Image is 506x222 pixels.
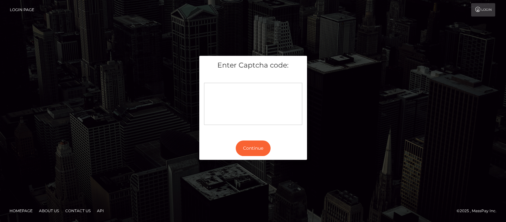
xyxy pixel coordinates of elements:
[204,83,302,125] div: Captcha widget loading...
[36,206,61,216] a: About Us
[204,61,302,70] h5: Enter Captcha code:
[94,206,106,216] a: API
[7,206,35,216] a: Homepage
[457,207,501,214] div: © 2025 , MassPay Inc.
[471,3,495,16] a: Login
[10,3,34,16] a: Login Page
[63,206,93,216] a: Contact Us
[236,140,271,156] button: Continue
